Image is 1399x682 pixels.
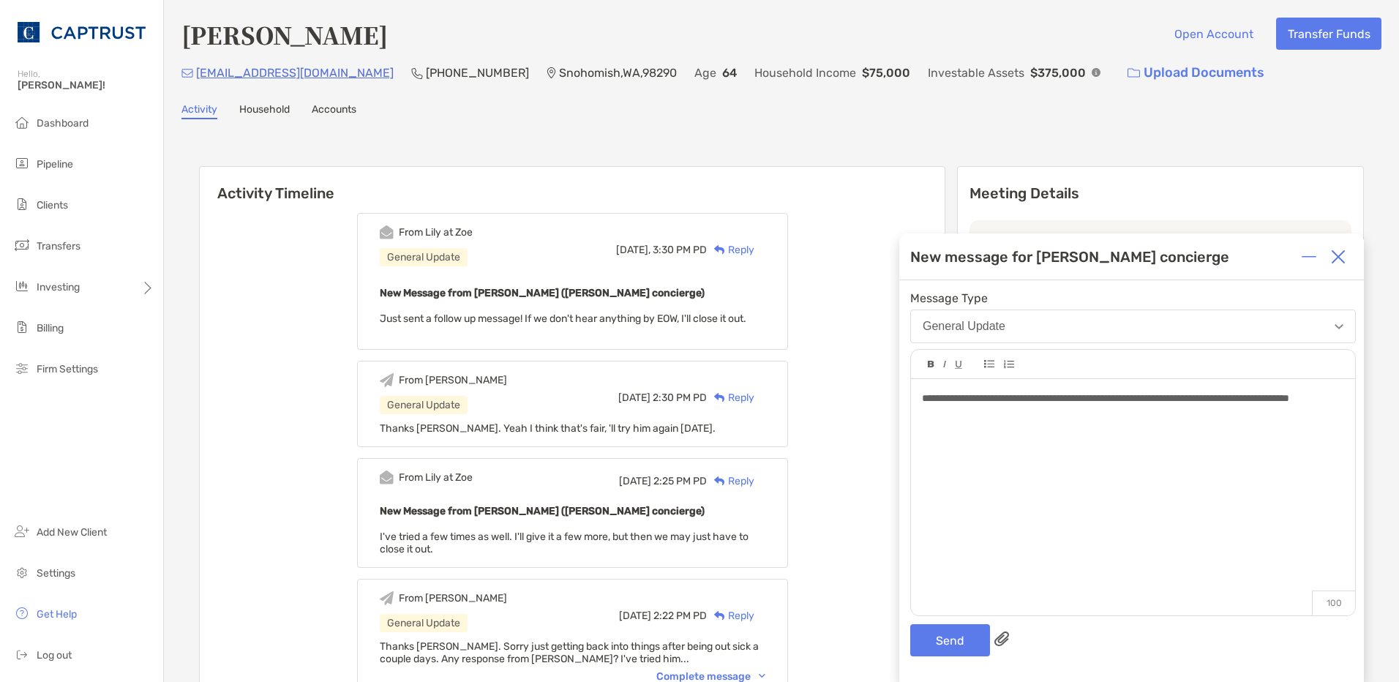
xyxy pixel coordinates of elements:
span: I've tried a few times as well. I'll give it a few more, but then we may just have to close it out. [380,531,749,555]
img: get-help icon [13,604,31,622]
span: Billing [37,322,64,334]
span: Investing [37,281,80,293]
img: clients icon [13,195,31,213]
div: Reply [707,608,754,623]
p: Age [694,64,716,82]
div: General Update [380,248,468,266]
div: General Update [923,320,1005,333]
span: 3:30 PM PD [653,244,707,256]
h4: [PERSON_NAME] [181,18,388,51]
p: $75,000 [862,64,910,82]
b: New Message from [PERSON_NAME] ([PERSON_NAME] concierge) [380,505,705,517]
span: Pipeline [37,158,73,170]
img: Email Icon [181,69,193,78]
a: Accounts [312,103,356,119]
a: Household [239,103,290,119]
p: Snohomish , WA , 98290 [559,64,677,82]
p: Meeting Details [969,184,1351,203]
button: Transfer Funds [1276,18,1381,50]
a: Activity [181,103,217,119]
span: Clients [37,199,68,211]
img: dashboard icon [13,113,31,131]
span: Add New Client [37,526,107,539]
img: Location Icon [547,67,556,79]
img: add_new_client icon [13,522,31,540]
h6: Activity Timeline [200,167,945,202]
p: $375,000 [1030,64,1086,82]
img: button icon [1128,68,1140,78]
img: paperclip attachments [994,632,1009,646]
p: Investable Assets [928,64,1024,82]
img: Phone Icon [411,67,423,79]
img: Editor control icon [955,361,962,369]
div: Reply [707,390,754,405]
a: Upload Documents [1118,57,1274,89]
img: pipeline icon [13,154,31,172]
div: General Update [380,614,468,632]
button: Send [910,624,990,656]
div: From Lily at Zoe [399,226,473,239]
div: From [PERSON_NAME] [399,374,507,386]
img: Chevron icon [759,674,765,678]
img: Event icon [380,591,394,605]
span: Message Type [910,291,1356,305]
div: New message for [PERSON_NAME] concierge [910,248,1229,266]
img: Close [1331,250,1346,264]
span: 2:25 PM PD [653,475,707,487]
img: Editor control icon [984,360,994,368]
div: General Update [380,396,468,414]
span: [DATE], [616,244,650,256]
span: [DATE] [618,391,650,404]
span: Thanks [PERSON_NAME]. Yeah I think that's fair, 'll try him again [DATE]. [380,422,716,435]
img: logout icon [13,645,31,663]
img: transfers icon [13,236,31,254]
span: Just sent a follow up message! If we don't hear anything by EOW, I'll close it out. [380,312,746,325]
img: Reply icon [714,245,725,255]
p: [PHONE_NUMBER] [426,64,529,82]
img: Event icon [380,471,394,484]
div: Reply [707,242,754,258]
button: Open Account [1163,18,1264,50]
p: [EMAIL_ADDRESS][DOMAIN_NAME] [196,64,394,82]
span: [PERSON_NAME]! [18,79,154,91]
img: investing icon [13,277,31,295]
img: Event icon [380,373,394,387]
span: Get Help [37,608,77,621]
img: Reply icon [714,611,725,621]
img: Open dropdown arrow [1335,324,1343,329]
span: Thanks [PERSON_NAME]. Sorry just getting back into things after being out sick a couple days. Any... [380,640,759,665]
span: [DATE] [619,475,651,487]
span: Firm Settings [37,363,98,375]
span: 2:30 PM PD [653,391,707,404]
button: General Update [910,310,1356,343]
img: Editor control icon [943,361,946,368]
img: Event icon [380,225,394,239]
b: New Message from [PERSON_NAME] ([PERSON_NAME] concierge) [380,287,705,299]
img: Editor control icon [1003,360,1014,369]
div: Reply [707,473,754,489]
div: From [PERSON_NAME] [399,592,507,604]
span: Dashboard [37,117,89,130]
p: Household Income [754,64,856,82]
img: settings icon [13,563,31,581]
span: [DATE] [619,610,651,622]
img: Editor control icon [928,361,934,368]
span: Transfers [37,240,80,252]
span: Settings [37,567,75,580]
span: Log out [37,649,72,662]
img: Reply icon [714,476,725,486]
img: CAPTRUST Logo [18,6,146,59]
img: Reply icon [714,393,725,402]
img: Expand or collapse [1302,250,1316,264]
img: Info Icon [1092,68,1100,77]
span: 2:22 PM PD [653,610,707,622]
img: firm-settings icon [13,359,31,377]
p: 100 [1312,591,1355,615]
p: 64 [722,64,737,82]
div: From Lily at Zoe [399,471,473,484]
img: billing icon [13,318,31,336]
